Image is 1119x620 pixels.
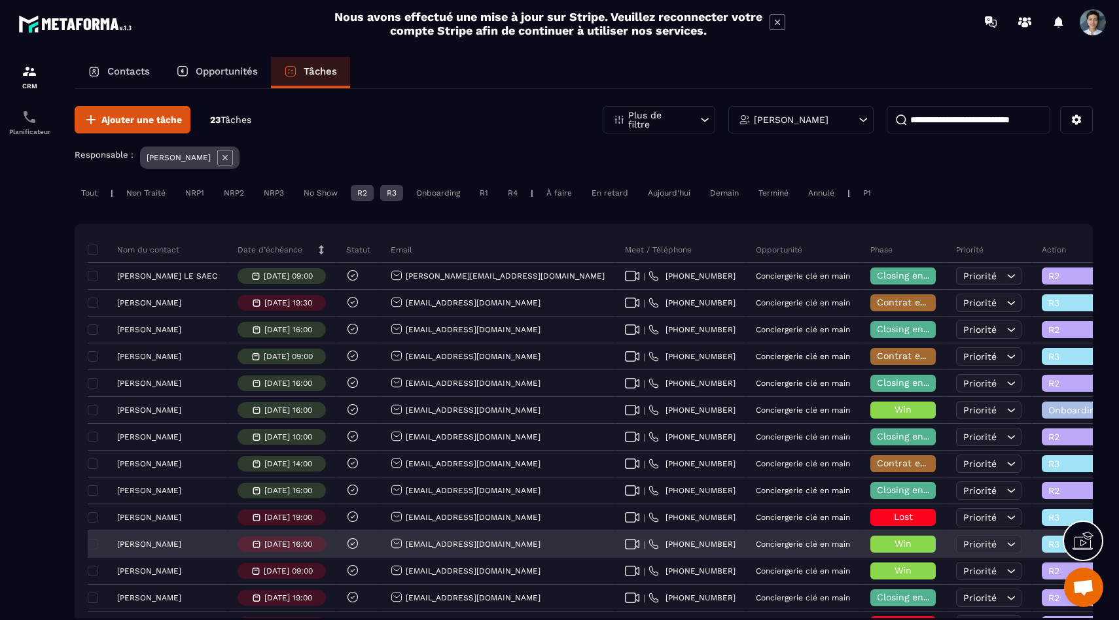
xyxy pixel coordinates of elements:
div: NRP1 [179,185,211,201]
span: Priorité [963,485,997,496]
span: Priorité [963,378,997,388]
span: Closing en cours [877,270,951,281]
a: [PHONE_NUMBER] [648,566,736,576]
img: formation [22,63,37,79]
p: [DATE] 19:30 [264,298,312,307]
span: Priorité [963,432,997,442]
span: | [643,298,645,308]
a: [PHONE_NUMBER] [648,351,736,362]
span: | [643,459,645,469]
span: Priorité [963,298,997,308]
div: NRP3 [257,185,291,201]
span: Closing en cours [877,431,951,441]
span: | [643,593,645,603]
p: [DATE] 16:00 [264,405,312,415]
p: [PERSON_NAME] [117,405,181,415]
p: Conciergerie clé en main [756,486,850,495]
div: Onboarding [410,185,467,201]
p: CRM [3,82,56,90]
p: Phase [870,245,893,255]
div: R3 [380,185,403,201]
span: Priorité [963,405,997,415]
span: Onboarding [1048,405,1103,415]
span: Contrat envoyé [877,458,946,468]
a: [PHONE_NUMBER] [648,271,736,281]
a: [PHONE_NUMBER] [648,593,736,603]
p: 23 [210,114,251,126]
p: Conciergerie clé en main [756,271,850,281]
p: Conciergerie clé en main [756,432,850,441]
p: Opportunités [196,65,258,77]
span: Priorité [963,512,997,523]
img: scheduler [22,109,37,125]
p: [PERSON_NAME] [754,115,828,124]
span: Priorité [963,593,997,603]
p: [PERSON_NAME] [117,593,181,602]
p: [DATE] 19:00 [264,513,312,522]
span: Closing en cours [877,324,951,334]
span: Tâches [221,114,251,125]
span: R2 [1048,593,1103,603]
a: schedulerschedulerPlanificateur [3,99,56,145]
p: [DATE] 10:00 [264,432,312,441]
img: logo [18,12,136,36]
p: Conciergerie clé en main [756,593,850,602]
p: [PERSON_NAME] [117,486,181,495]
p: [DATE] 16:00 [264,540,312,549]
p: [DATE] 09:00 [264,566,313,576]
span: Win [895,404,912,415]
span: | [643,271,645,281]
div: Annulé [802,185,841,201]
span: R2 [1048,271,1103,281]
p: Conciergerie clé en main [756,325,850,334]
div: R4 [501,185,524,201]
div: À faire [540,185,578,201]
a: [PHONE_NUMBER] [648,432,736,442]
span: Priorité [963,539,997,549]
p: Conciergerie clé en main [756,352,850,361]
p: [PERSON_NAME] LE SAEC [117,271,217,281]
p: [DATE] 16:00 [264,325,312,334]
p: | [531,188,533,198]
span: | [643,325,645,335]
a: [PHONE_NUMBER] [648,539,736,549]
span: | [643,486,645,496]
a: [PHONE_NUMBER] [648,324,736,335]
a: [PHONE_NUMBER] [648,512,736,523]
span: Win [895,565,912,576]
div: Ouvrir le chat [1064,568,1103,607]
a: Contacts [75,57,163,88]
a: [PHONE_NUMBER] [648,458,736,469]
span: | [643,432,645,442]
p: Responsable : [75,150,133,160]
p: Action [1042,245,1066,255]
p: Conciergerie clé en main [756,298,850,307]
p: Conciergerie clé en main [756,540,850,549]
div: Aujourd'hui [641,185,697,201]
a: [PHONE_NUMBER] [648,378,736,388]
p: Priorité [956,245,984,255]
div: NRP2 [217,185,251,201]
button: Ajouter une tâche [75,106,190,133]
span: | [643,540,645,549]
div: Terminé [752,185,795,201]
p: Meet / Téléphone [625,245,692,255]
span: | [643,513,645,523]
p: [PERSON_NAME] [147,153,211,162]
span: | [643,352,645,362]
span: R3 [1048,351,1103,362]
a: [PHONE_NUMBER] [648,298,736,308]
a: formationformationCRM [3,54,56,99]
p: Conciergerie clé en main [756,459,850,468]
span: R2 [1048,485,1103,496]
p: Date d’échéance [238,245,302,255]
p: [DATE] 16:00 [264,486,312,495]
h2: Nous avons effectué une mise à jour sur Stripe. Veuillez reconnecter votre compte Stripe afin de ... [334,10,763,37]
p: [PERSON_NAME] [117,540,181,549]
p: [PERSON_NAME] [117,298,181,307]
span: R3 [1048,539,1103,549]
p: Plus de filtre [628,111,686,129]
p: [DATE] 19:00 [264,593,312,602]
p: [PERSON_NAME] [117,432,181,441]
p: Statut [346,245,370,255]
